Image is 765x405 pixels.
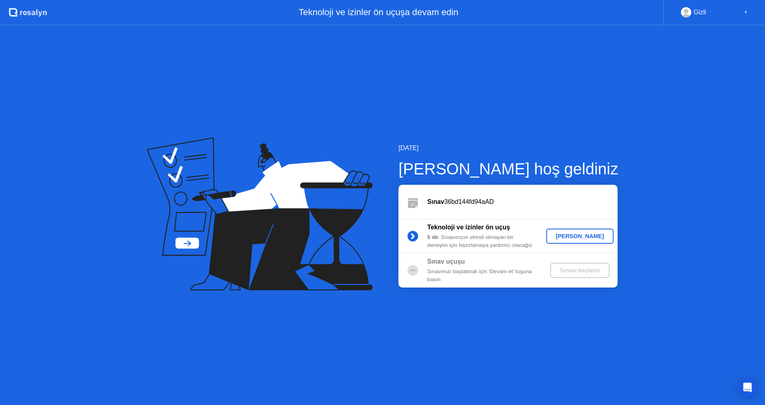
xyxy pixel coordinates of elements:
div: Sınavı başlatın [553,267,606,274]
div: [PERSON_NAME] [549,233,610,239]
div: Open Intercom Messenger [738,378,757,397]
button: Sınavı başlatın [550,263,610,278]
div: 36bd144fd94aAD [427,197,618,207]
b: 5 dk [427,234,438,240]
div: [PERSON_NAME] hoş geldiniz [398,157,618,181]
div: [DATE] [398,143,618,153]
button: [PERSON_NAME] [546,229,614,244]
b: Sınav uçuşu [427,258,465,265]
div: Gizli [694,7,706,18]
div: Sınavınızı başlatmak için 'Devam et' tuşuna basın [427,268,542,284]
b: Sınav [427,198,444,205]
div: ▼ [744,7,748,18]
div: : Sınavınızın stresli olmayan bir deneyim için hazırlamaya yardımcı olacağız [427,233,542,250]
b: Teknoloji ve izinler ön uçuş [427,224,510,231]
